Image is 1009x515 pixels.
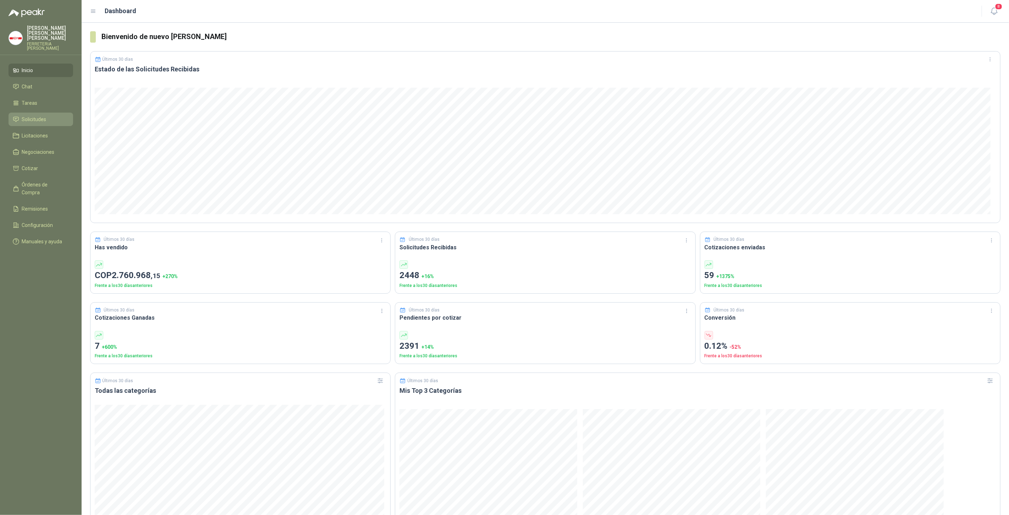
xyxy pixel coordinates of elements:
[104,307,135,314] p: Últimos 30 días
[705,313,996,322] h3: Conversión
[409,307,440,314] p: Últimos 30 días
[22,66,33,74] span: Inicio
[705,282,996,289] p: Frente a los 30 días anteriores
[705,269,996,282] p: 59
[95,353,386,359] p: Frente a los 30 días anteriores
[22,181,66,196] span: Órdenes de Compra
[22,148,55,156] span: Negociaciones
[9,145,73,159] a: Negociaciones
[22,115,46,123] span: Solicitudes
[22,205,48,213] span: Remisiones
[407,378,438,383] p: Últimos 30 días
[103,378,133,383] p: Últimos 30 días
[112,270,160,280] span: 2.760.968
[162,273,178,279] span: + 270 %
[22,221,53,229] span: Configuración
[95,282,386,289] p: Frente a los 30 días anteriores
[95,386,386,395] h3: Todas las categorías
[9,178,73,199] a: Órdenes de Compra
[399,282,691,289] p: Frente a los 30 días anteriores
[421,344,434,350] span: + 14 %
[705,340,996,353] p: 0.12%
[22,83,33,91] span: Chat
[399,353,691,359] p: Frente a los 30 días anteriores
[399,269,691,282] p: 2448
[27,26,73,40] p: [PERSON_NAME] [PERSON_NAME] [PERSON_NAME]
[95,313,386,322] h3: Cotizaciones Ganadas
[104,236,135,243] p: Últimos 30 días
[9,96,73,110] a: Tareas
[22,238,62,245] span: Manuales y ayuda
[22,132,48,140] span: Licitaciones
[399,243,691,252] h3: Solicitudes Recibidas
[22,164,38,172] span: Cotizar
[22,99,38,107] span: Tareas
[705,243,996,252] h3: Cotizaciones enviadas
[9,64,73,77] a: Inicio
[9,218,73,232] a: Configuración
[713,236,744,243] p: Últimos 30 días
[730,344,741,350] span: -52 %
[399,386,996,395] h3: Mis Top 3 Categorías
[9,129,73,142] a: Licitaciones
[399,313,691,322] h3: Pendientes por cotizar
[717,273,735,279] span: + 1375 %
[105,6,137,16] h1: Dashboard
[102,344,117,350] span: + 600 %
[988,5,1000,18] button: 8
[409,236,440,243] p: Últimos 30 días
[421,273,434,279] span: + 16 %
[713,307,744,314] p: Últimos 30 días
[9,235,73,248] a: Manuales y ayuda
[9,80,73,93] a: Chat
[95,243,386,252] h3: Has vendido
[27,42,73,50] p: FERRETERIA [PERSON_NAME]
[95,269,386,282] p: COP
[9,31,22,45] img: Company Logo
[399,340,691,353] p: 2391
[95,65,996,74] h3: Estado de las Solicitudes Recibidas
[9,162,73,175] a: Cotizar
[95,340,386,353] p: 7
[103,57,133,62] p: Últimos 30 días
[995,3,1003,10] span: 8
[101,31,1000,42] h3: Bienvenido de nuevo [PERSON_NAME]
[9,113,73,126] a: Solicitudes
[151,272,160,280] span: ,15
[9,9,45,17] img: Logo peakr
[9,202,73,216] a: Remisiones
[705,353,996,359] p: Frente a los 30 días anteriores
